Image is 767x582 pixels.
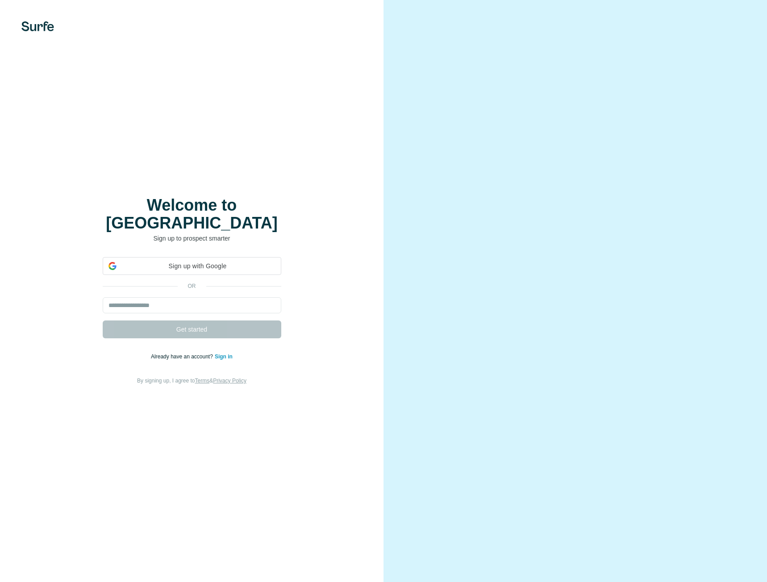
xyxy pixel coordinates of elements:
[103,257,281,275] div: Sign up with Google
[151,353,215,360] span: Already have an account?
[98,274,286,294] iframe: Sign in with Google Button
[103,196,281,232] h1: Welcome to [GEOGRAPHIC_DATA]
[137,378,246,384] span: By signing up, I agree to &
[103,234,281,243] p: Sign up to prospect smarter
[195,378,210,384] a: Terms
[21,21,54,31] img: Surfe's logo
[213,378,246,384] a: Privacy Policy
[120,262,275,271] span: Sign up with Google
[215,353,233,360] a: Sign in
